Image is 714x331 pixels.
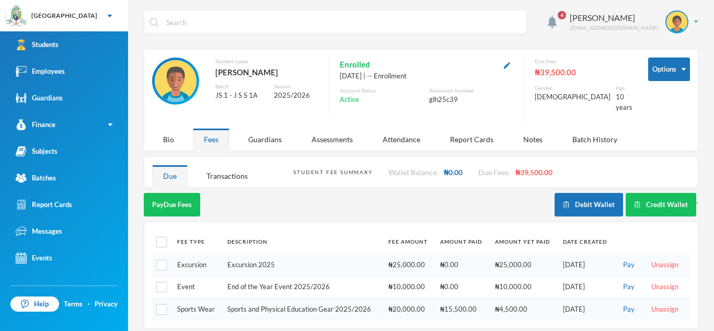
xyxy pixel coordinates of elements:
td: [DATE] [558,254,615,276]
td: Excursion 2025 [222,254,383,276]
span: Wallet Balance: [388,168,439,177]
td: ₦25,000.00 [490,254,558,276]
td: ₦10,000.00 [383,276,435,299]
div: Subjects [16,146,57,157]
div: [DEMOGRAPHIC_DATA] [535,92,611,102]
div: Age [616,84,632,92]
div: Attendance [372,128,431,151]
div: [EMAIL_ADDRESS][DOMAIN_NAME] [570,24,658,32]
img: logo [6,6,27,27]
div: 2025/2026 [274,90,318,101]
td: Sports and Physical Education Gear 2025/2026 [222,298,383,320]
a: Help [10,296,59,312]
button: Unassign [648,304,682,315]
div: 10 years [616,92,632,112]
td: ₦15,500.00 [435,298,489,320]
img: STUDENT [666,12,687,32]
div: ` [555,193,698,216]
td: [DATE] [558,276,615,299]
div: Finance [16,119,55,130]
button: Pay [620,259,638,271]
td: ₦4,500.00 [490,298,558,320]
a: Terms [64,299,83,310]
div: ₦39,500.00 [535,65,632,79]
div: Fees [193,128,229,151]
span: Active [340,95,359,105]
button: Unassign [648,281,682,293]
td: Excursion [172,254,222,276]
span: ₦0.00 [444,168,463,177]
button: Edit [501,59,513,71]
button: Credit Wallet [626,193,696,216]
button: Debit Wallet [555,193,623,216]
span: Enrolled [340,58,370,71]
td: ₦0.00 [435,254,489,276]
div: Due Fees [535,58,632,65]
div: Gender [535,84,611,92]
div: Guardians [237,128,293,151]
div: Notes [512,128,554,151]
th: Description [222,230,383,254]
button: PayDue Fees [144,193,200,216]
button: Pay [620,304,638,315]
th: Fee Amount [383,230,435,254]
div: Messages [16,226,62,237]
td: Event [172,276,222,299]
div: Due [152,165,188,187]
button: Options [648,58,690,81]
a: Privacy [95,299,118,310]
td: ₦0.00 [435,276,489,299]
div: Transactions [195,165,259,187]
div: Events [16,253,52,264]
input: Search [165,10,521,34]
td: End of the Year Event 2025/2026 [222,276,383,299]
div: Assessments [301,128,364,151]
div: Employees [16,66,65,77]
td: [DATE] [558,298,615,320]
div: Student Fee Summary [293,168,372,176]
div: Batch [215,83,266,90]
img: STUDENT [155,60,197,102]
th: Amount Yet Paid [490,230,558,254]
div: JS 1 - J S S 1A [215,90,266,101]
div: Students [16,39,59,50]
span: Due Fees: [478,168,510,177]
th: Fee Type [172,230,222,254]
button: Unassign [648,259,682,271]
div: [PERSON_NAME] [215,65,318,79]
div: Admission Number [429,87,513,95]
td: ₦20,000.00 [383,298,435,320]
div: Report Cards [439,128,504,151]
td: Sports Wear [172,298,222,320]
div: Student name [215,58,318,65]
div: Session [274,83,318,90]
div: Report Cards [16,199,72,210]
td: ₦25,000.00 [383,254,435,276]
th: Date Created [558,230,615,254]
div: [GEOGRAPHIC_DATA] [31,11,97,20]
button: Pay [620,281,638,293]
div: [DATE] | -- Enrollment [340,71,513,82]
div: · [88,299,90,310]
img: search [149,18,159,27]
span: ₦39,500.00 [515,168,552,177]
div: glh25c39 [429,95,513,105]
div: Batch History [561,128,628,151]
span: 4 [558,11,566,19]
div: Guardians [16,93,63,104]
div: Account Status [340,87,424,95]
div: Batches [16,173,56,184]
th: Amount Paid [435,230,489,254]
td: ₦10,000.00 [490,276,558,299]
div: Bio [152,128,185,151]
div: [PERSON_NAME] [570,12,658,24]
